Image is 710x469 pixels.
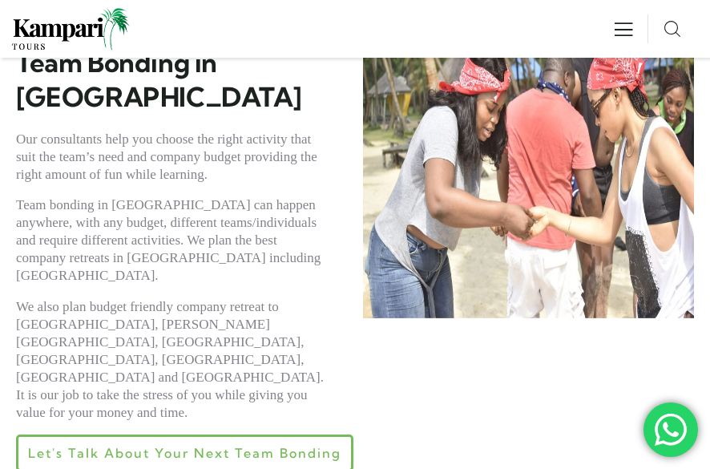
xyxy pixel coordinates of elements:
[643,402,698,457] div: 'Chat
[12,8,130,50] img: Home
[16,298,329,423] p: We also plan budget friendly company retreat to [GEOGRAPHIC_DATA], [PERSON_NAME][GEOGRAPHIC_DATA]...
[16,131,329,184] p: Our consultants help you choose the right activity that suit the team’s need and company budget p...
[16,46,355,115] h2: Team Bonding in [GEOGRAPHIC_DATA]
[16,196,329,285] p: Team bonding in [GEOGRAPHIC_DATA] can happen anywhere, with any budget, different teams/individua...
[28,447,341,459] span: Let's Talk About Your Next Team Bonding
